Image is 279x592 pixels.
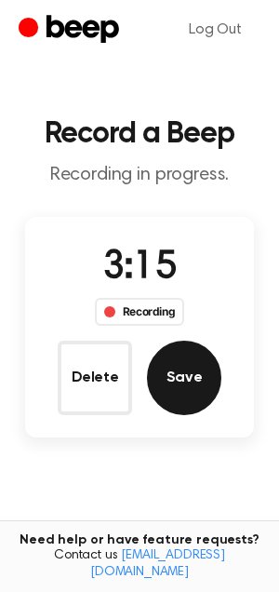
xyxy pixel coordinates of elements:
p: Recording in progress. [15,164,264,187]
button: Save Audio Record [147,341,221,415]
span: 3:15 [102,249,177,288]
h1: Record a Beep [15,119,264,149]
a: Beep [19,12,124,48]
a: Log Out [170,7,260,52]
span: Contact us [11,548,268,581]
div: Recording [95,298,185,326]
a: [EMAIL_ADDRESS][DOMAIN_NAME] [90,549,225,579]
button: Delete Audio Record [58,341,132,415]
